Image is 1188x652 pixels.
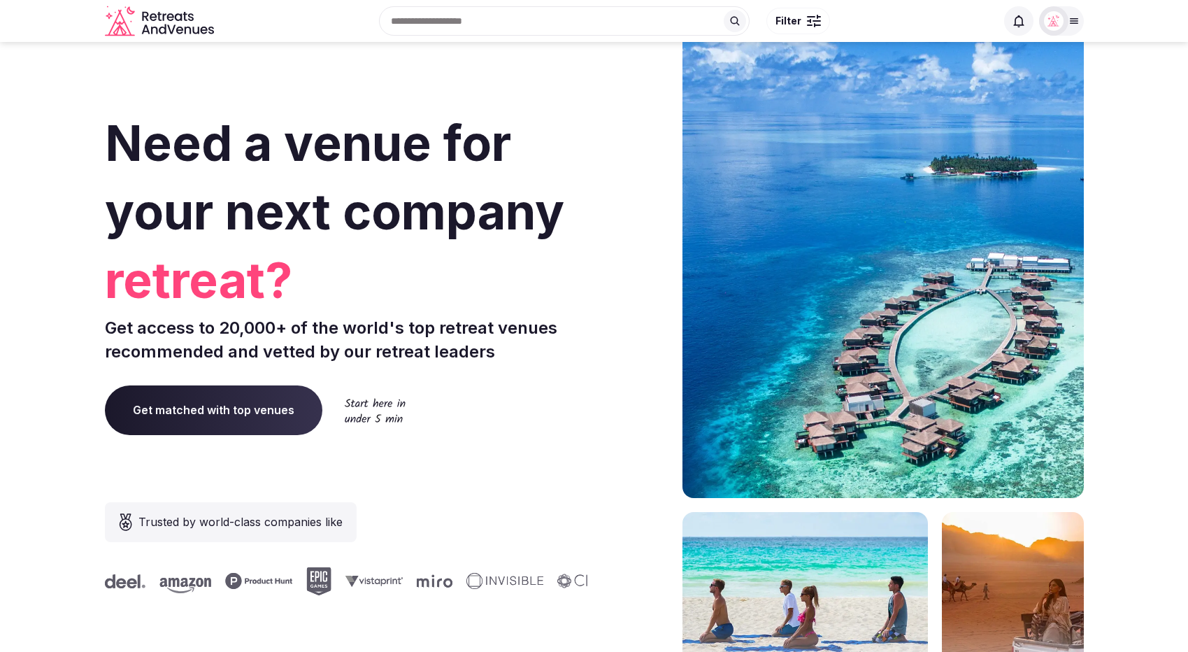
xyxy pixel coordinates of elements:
[344,575,401,587] svg: Vistaprint company logo
[105,246,589,315] span: retreat?
[105,113,564,241] span: Need a venue for your next company
[103,574,144,588] svg: Deel company logo
[415,574,451,588] svg: Miro company logo
[465,573,542,590] svg: Invisible company logo
[775,14,801,28] span: Filter
[305,567,330,595] svg: Epic Games company logo
[138,513,343,530] span: Trusted by world-class companies like
[766,8,830,34] button: Filter
[105,6,217,37] a: Visit the homepage
[105,316,589,363] p: Get access to 20,000+ of the world's top retreat venues recommended and vetted by our retreat lea...
[1044,11,1064,31] img: Matt Grant Oakes
[105,385,322,434] a: Get matched with top venues
[345,398,406,423] img: Start here in under 5 min
[105,6,217,37] svg: Retreats and Venues company logo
